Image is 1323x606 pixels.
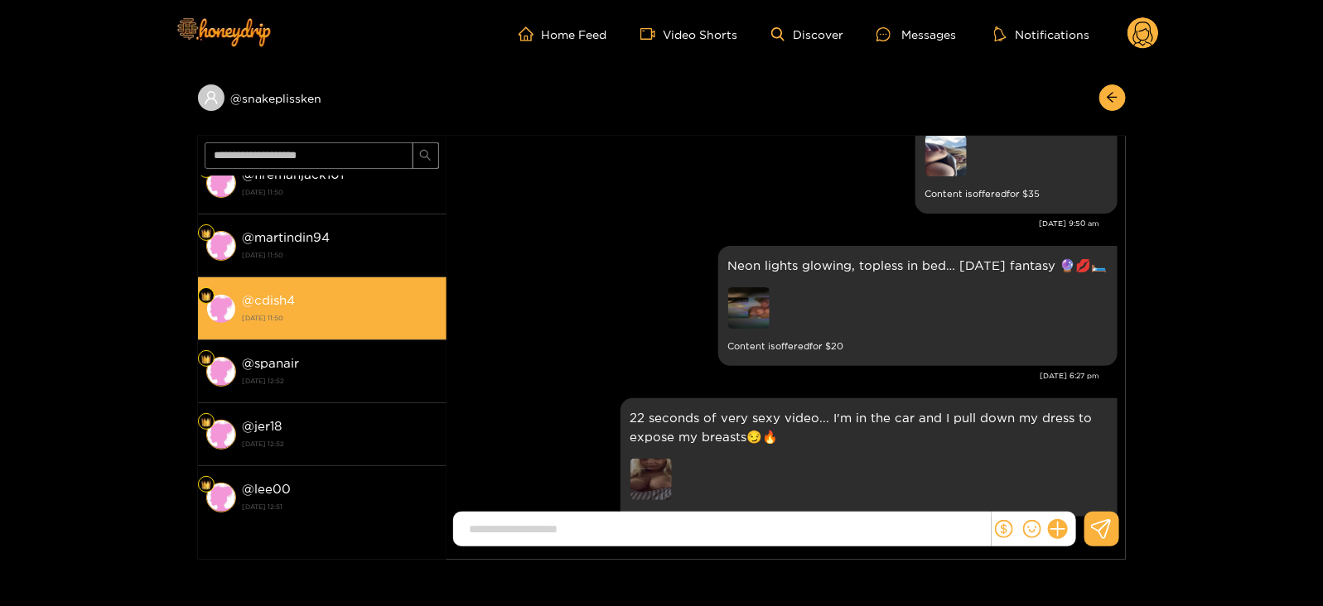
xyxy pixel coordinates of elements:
strong: [DATE] 12:52 [243,373,438,388]
span: home [519,26,542,41]
div: Sep. 12, 9:33 am [620,398,1118,537]
img: conversation [206,357,236,387]
small: Content is offered for $ 30 [630,508,1108,527]
img: conversation [206,168,236,198]
strong: @ cdish4 [243,293,296,307]
strong: [DATE] 12:51 [243,499,438,514]
img: Fan Level [201,480,211,490]
a: Video Shorts [640,26,738,41]
div: Sep. 11, 6:27 pm [718,246,1118,366]
small: Content is offered for $ 35 [925,185,1108,204]
button: arrow-left [1099,84,1126,111]
img: Fan Level [201,228,211,238]
span: dollar [995,520,1013,538]
strong: @ lee00 [243,482,292,496]
img: Fan Level [201,417,211,427]
strong: [DATE] 11:50 [243,248,438,262]
img: Fan Level [201,354,211,364]
div: [DATE] 9:50 am [455,218,1100,229]
strong: @ martindin94 [243,230,331,244]
strong: @ spanair [243,356,300,370]
span: smile [1023,520,1041,538]
div: Sep. 11, 9:50 am [915,94,1118,214]
img: conversation [206,420,236,450]
a: Home Feed [519,26,607,41]
span: video-camera [640,26,664,41]
span: arrow-left [1106,91,1118,105]
p: Neon lights glowing, topless in bed… [DATE] fantasy 🔮💋🛏️ [728,256,1108,275]
strong: [DATE] 11:50 [243,310,438,325]
img: preview [630,459,672,500]
span: user [204,90,219,105]
img: preview [925,135,967,176]
div: Messages [876,25,956,44]
div: [DATE] 6:27 pm [455,370,1100,382]
img: conversation [206,294,236,324]
img: Fan Level [201,291,211,301]
img: preview [728,287,770,329]
img: conversation [206,483,236,512]
a: Discover [771,27,843,41]
strong: [DATE] 12:52 [243,436,438,451]
div: @snakeplissken [198,84,447,111]
button: dollar [992,517,1016,541]
strong: @ jer18 [243,419,282,433]
strong: [DATE] 11:50 [243,185,438,200]
button: search [413,142,439,169]
small: Content is offered for $ 20 [728,337,1108,356]
p: 22 seconds of very sexy video... I'm in the car and I pull down my dress to expose my breasts😏🔥 [630,408,1108,446]
button: Notifications [989,26,1094,42]
img: conversation [206,231,236,261]
span: search [419,149,432,163]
